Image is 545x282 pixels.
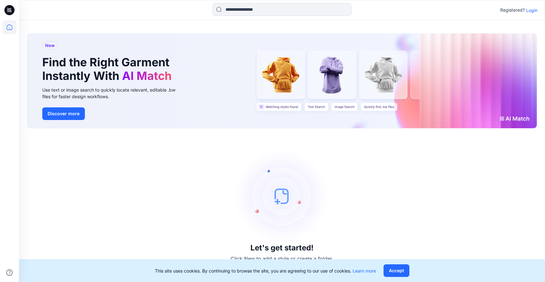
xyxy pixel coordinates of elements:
p: Registered? [500,6,525,14]
img: empty-state-image.svg [235,149,329,243]
h3: Let's get started! [250,243,314,252]
span: AI Match [122,69,172,83]
div: Use text or image search to quickly locate relevant, editable .bw files for faster design workflows. [42,87,184,100]
span: New [45,42,55,49]
p: This site uses cookies. By continuing to browse the site, you are agreeing to our use of cookies. [155,267,376,274]
button: Accept [384,264,409,277]
h1: Find the Right Garment Instantly With [42,56,175,83]
p: Login [526,7,537,14]
p: Click New to add a style or create a folder. [231,255,333,262]
a: Learn more [353,268,376,273]
button: Discover more [42,107,85,120]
